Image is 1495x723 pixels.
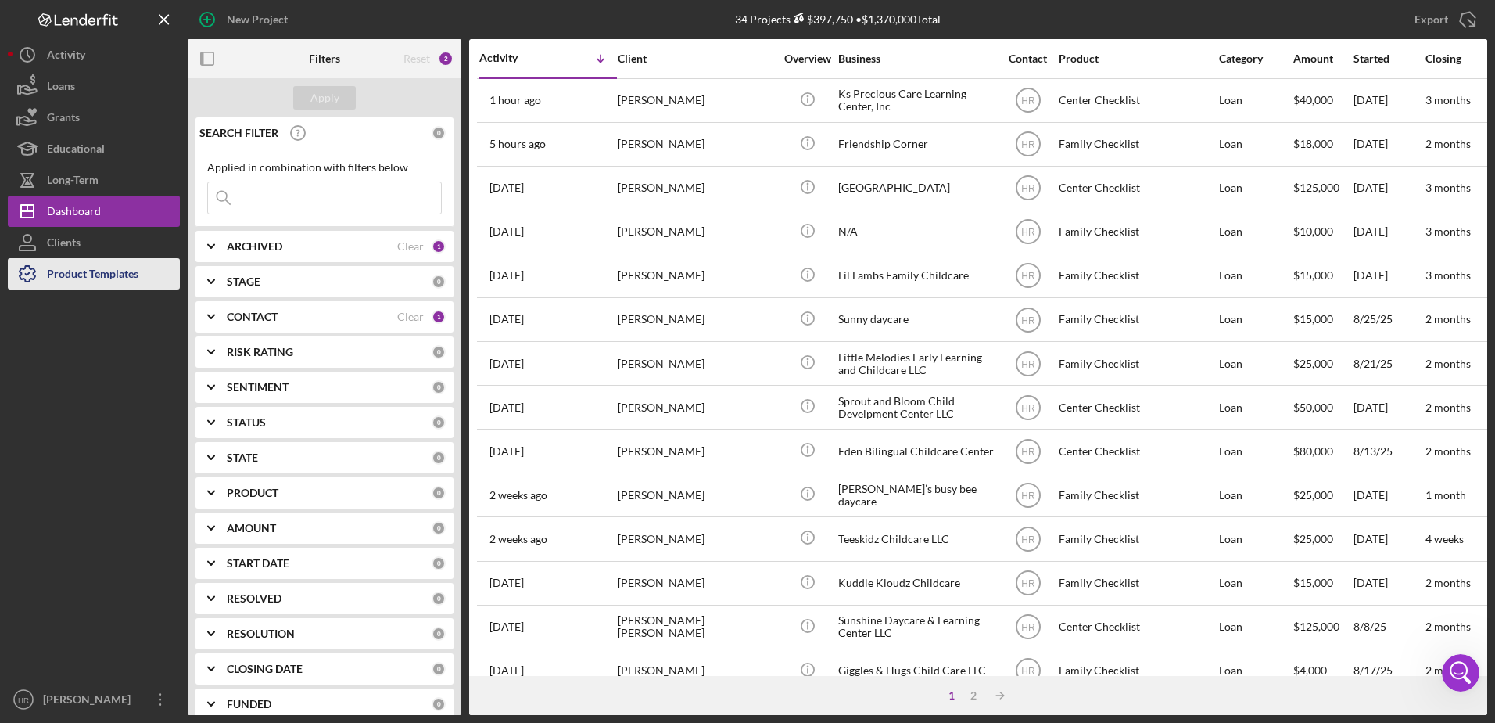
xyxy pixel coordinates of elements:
div: 2 [438,51,454,67]
text: HR [1021,315,1035,326]
div: Center Checklist [1059,606,1215,648]
text: HR [1021,622,1035,633]
text: HR [1021,578,1035,589]
div: [PERSON_NAME] [618,474,774,516]
span: $50,000 [1293,401,1333,414]
div: Lil Lambs Family Childcare [838,255,995,297]
div: Loan [1219,299,1292,340]
div: Client [618,52,774,65]
span: $15,000 [1293,312,1333,326]
b: START DATE [227,557,289,570]
b: PRODUCT [227,487,278,499]
div: 8/17/25 [1353,650,1424,692]
div: Applied in combination with filters below [207,161,442,174]
div: Sunny daycare [838,299,995,340]
span: $10,000 [1293,225,1333,238]
div: 0 [432,627,446,641]
text: HR [18,696,29,704]
div: [DATE] [1353,255,1424,297]
div: Center Checklist [1059,430,1215,472]
span: $15,000 [1293,268,1333,282]
text: HR [1021,139,1035,150]
div: 1 [941,689,963,702]
div: [PERSON_NAME] [618,430,774,472]
div: [PERSON_NAME] [618,211,774,253]
div: [PERSON_NAME] [618,124,774,165]
time: 2025-09-16 15:06 [489,182,524,194]
button: Clients [8,227,180,258]
div: Category [1219,52,1292,65]
text: HR [1021,446,1035,457]
time: 2 months [1425,357,1471,370]
div: 2 [963,689,984,702]
div: 0 [432,697,446,711]
b: RISK RATING [227,346,293,358]
div: 0 [432,556,446,570]
div: 0 [432,345,446,359]
div: Loan [1219,211,1292,253]
text: HR [1021,490,1035,501]
time: 2 months [1425,401,1471,414]
div: Center Checklist [1059,167,1215,209]
div: [DATE] [1353,80,1424,121]
div: Long-Term [47,164,99,200]
button: Loans [8,70,180,102]
div: Family Checklist [1059,474,1215,516]
a: Educational [8,133,180,164]
time: 2025-09-17 16:11 [489,94,541,106]
div: Family Checklist [1059,650,1215,692]
button: Dashboard [8,196,180,227]
div: Little Melodies Early Learning and Childcare LLC [838,343,995,384]
div: Sunshine Daycare & Learning Center LLC [838,606,995,648]
div: Sprout and Bloom Child Develpment Center LLC [838,387,995,428]
div: 0 [432,126,446,140]
div: 0 [432,451,446,465]
button: Export [1399,4,1487,35]
span: $125,000 [1293,181,1339,194]
b: FUNDED [227,698,271,710]
div: [PERSON_NAME] [618,563,774,604]
div: New Project [227,4,288,35]
time: 2025-09-09 19:13 [489,401,524,414]
b: RESOLVED [227,592,281,605]
span: $80,000 [1293,444,1333,458]
div: Started [1353,52,1424,65]
div: [DATE] [1353,167,1424,209]
b: STAGE [227,275,260,288]
div: [DATE] [1353,474,1424,516]
time: 2025-09-15 23:09 [489,225,524,238]
div: N/A [838,211,995,253]
div: Activity [47,39,85,74]
div: Family Checklist [1059,124,1215,165]
div: [PERSON_NAME] [618,80,774,121]
div: 34 Projects • $1,370,000 Total [735,13,941,26]
div: Product Templates [47,258,138,293]
div: [PERSON_NAME] [618,387,774,428]
div: Loan [1219,343,1292,384]
button: Help [209,488,313,551]
time: 2025-09-11 21:56 [489,313,524,326]
div: [PERSON_NAME] [618,518,774,559]
div: Close [269,25,297,53]
p: Hi [PERSON_NAME] 👋 [31,111,281,164]
div: Clear [397,240,424,253]
div: Family Checklist [1059,299,1215,340]
div: Family Checklist [1059,211,1215,253]
span: Home [34,527,70,538]
button: Activity [8,39,180,70]
b: AMOUNT [227,522,276,534]
text: HR [1021,534,1035,545]
div: Clients [47,227,81,262]
text: HR [1021,227,1035,238]
span: $25,000 [1293,488,1333,502]
time: 2025-09-08 13:08 [489,445,524,458]
span: $25,000 [1293,532,1333,545]
div: Loan [1219,387,1292,428]
div: Friendship Corner [838,124,995,165]
time: 2025-09-17 12:43 [489,138,546,150]
button: Product Templates [8,258,180,290]
time: 2025-09-04 02:29 [489,533,547,545]
span: $125,000 [1293,620,1339,633]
